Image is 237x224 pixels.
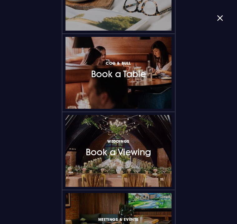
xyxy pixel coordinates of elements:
[107,139,129,144] span: Weddings
[91,60,146,79] h3: Book a Table
[65,37,172,109] a: Coq & BullBook a Table
[106,61,131,66] span: Coq & Bull
[86,138,151,157] h3: Book a Viewing
[65,115,172,187] a: WeddingsBook a Viewing
[98,217,138,222] span: Meetings & Events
